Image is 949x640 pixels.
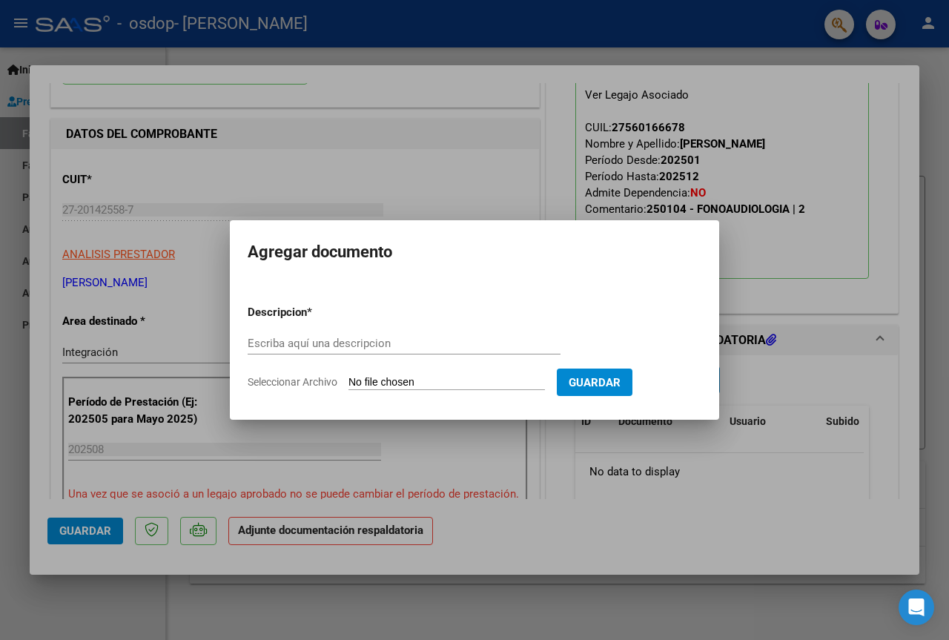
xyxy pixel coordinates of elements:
[248,238,701,266] h2: Agregar documento
[248,376,337,388] span: Seleccionar Archivo
[899,590,934,625] div: Open Intercom Messenger
[557,369,632,396] button: Guardar
[569,376,621,389] span: Guardar
[248,304,384,321] p: Descripcion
